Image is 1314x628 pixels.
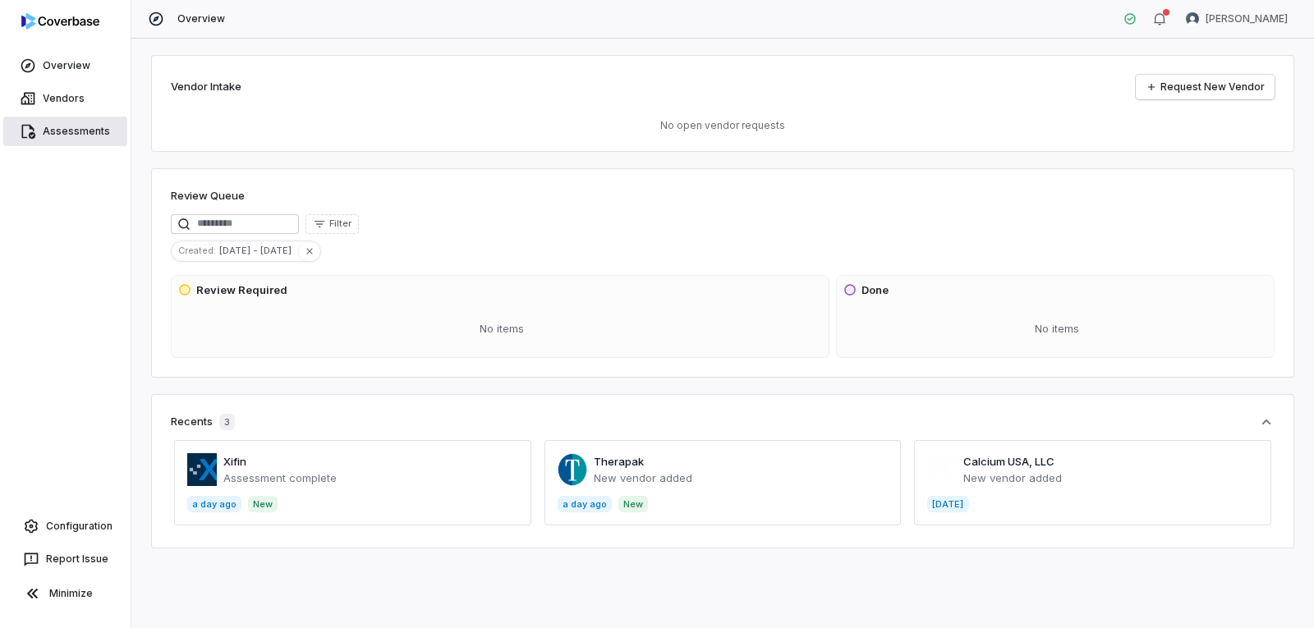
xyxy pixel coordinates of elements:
[171,119,1275,132] p: No open vendor requests
[7,577,124,610] button: Minimize
[3,51,127,80] a: Overview
[3,117,127,146] a: Assessments
[963,455,1054,468] a: Calcium USA, LLC
[7,544,124,574] button: Report Issue
[43,125,110,138] span: Assessments
[7,511,124,541] a: Configuration
[1136,75,1275,99] a: Request New Vendor
[196,282,287,299] h3: Review Required
[219,243,298,258] span: [DATE] - [DATE]
[171,414,1275,430] button: Recents3
[171,414,235,430] div: Recents
[171,79,241,95] h2: Vendor Intake
[219,414,235,430] span: 3
[49,587,93,600] span: Minimize
[177,12,225,25] span: Overview
[46,552,108,566] span: Report Issue
[43,59,90,72] span: Overview
[3,84,127,113] a: Vendors
[178,308,825,351] div: No items
[329,218,351,230] span: Filter
[306,214,359,234] button: Filter
[861,282,889,299] h3: Done
[43,92,85,105] span: Vendors
[21,13,99,30] img: logo-D7KZi-bG.svg
[594,455,644,468] a: Therapak
[1186,12,1199,25] img: Arun Muthu avatar
[171,188,245,204] h1: Review Queue
[46,520,113,533] span: Configuration
[1176,7,1298,31] button: Arun Muthu avatar[PERSON_NAME]
[843,308,1270,351] div: No items
[223,455,246,468] a: Xifin
[1206,12,1288,25] span: [PERSON_NAME]
[172,243,219,258] span: Created :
